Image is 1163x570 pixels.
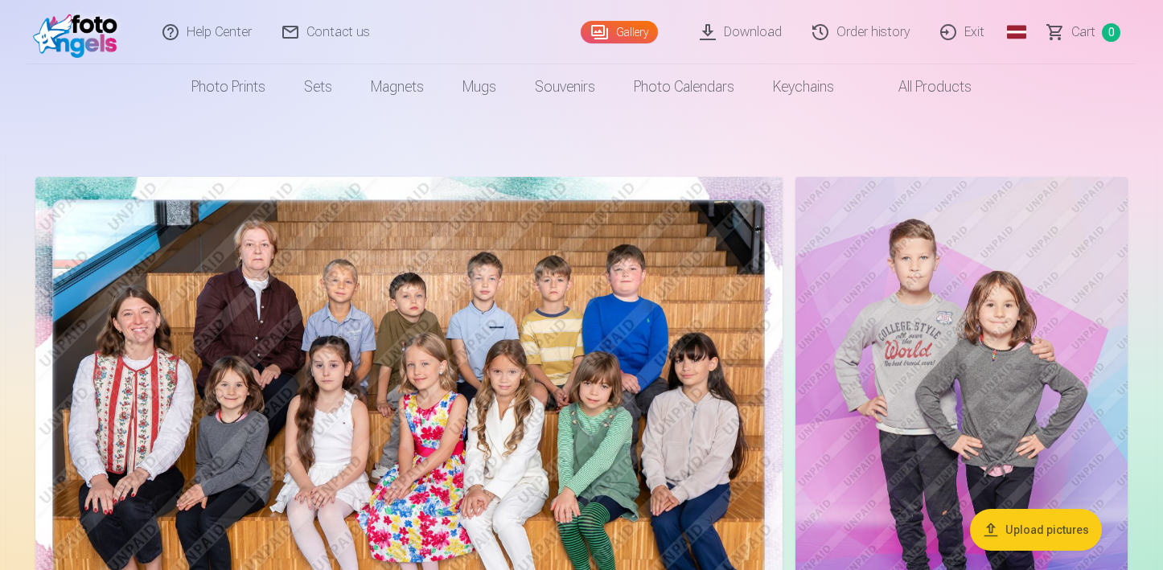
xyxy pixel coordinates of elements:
[535,78,595,95] font: Souvenirs
[187,24,252,39] font: Help Center
[191,78,265,95] font: Photo prints
[351,64,443,109] a: Magnets
[614,64,754,109] a: Photo calendars
[1108,26,1115,39] font: 0
[1005,523,1089,536] font: Upload pictures
[516,64,614,109] a: Souvenirs
[581,21,658,43] a: Gallery
[836,24,910,39] font: Order history
[754,64,853,109] a: Keychains
[616,26,648,39] font: Gallery
[304,78,332,95] font: Sets
[634,78,734,95] font: Photo calendars
[724,24,782,39] font: Download
[1071,24,1095,39] font: Cart
[443,64,516,109] a: Mugs
[773,78,834,95] font: Keychains
[970,509,1102,551] button: Upload pictures
[853,64,991,109] a: All products
[898,78,972,95] font: All products
[964,24,984,39] font: Exit
[172,64,285,109] a: Photo prints
[33,6,125,58] img: /fa1
[462,78,496,95] font: Mugs
[285,64,351,109] a: Sets
[371,78,424,95] font: Magnets
[306,24,370,39] font: Contact us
